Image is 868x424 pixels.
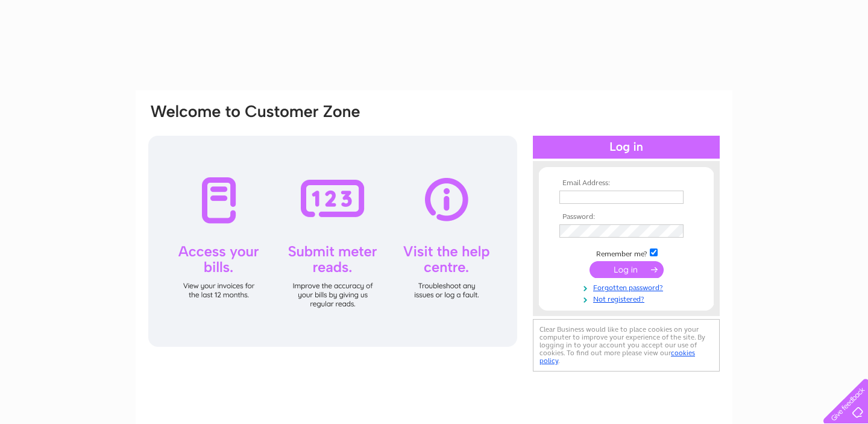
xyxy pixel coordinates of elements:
td: Remember me? [556,247,696,259]
a: Not registered? [559,293,696,304]
th: Email Address: [556,179,696,188]
div: Clear Business would like to place cookies on your computer to improve your experience of the sit... [533,319,720,372]
input: Submit [590,261,664,278]
a: cookies policy [539,349,695,365]
a: Forgotten password? [559,281,696,293]
th: Password: [556,213,696,221]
